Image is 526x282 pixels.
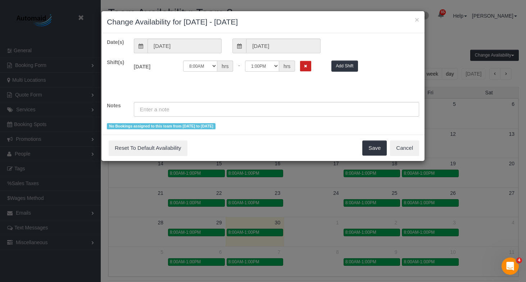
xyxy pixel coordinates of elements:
button: Reset To Default Availability [109,140,187,156]
label: Shift(s) [101,59,128,66]
sui-modal: Change Availability for 09/30/2025 - 09/30/2025 [101,11,425,161]
input: To [246,39,320,53]
span: hrs [217,61,233,72]
button: × [415,16,419,23]
span: 4 [516,258,522,263]
h3: Change Availability for [DATE] - [DATE] [107,17,419,27]
button: Add Shift [331,61,358,72]
button: Cancel [390,140,419,156]
span: - [238,63,240,68]
span: No Bookings assigned to this team from [DATE] to [DATE] [107,123,216,129]
button: Remove Shift [300,61,311,71]
label: Notes [101,102,128,109]
label: Date(s) [101,39,128,46]
label: [DATE] [128,61,178,70]
input: From [148,39,222,53]
input: Enter a note [134,102,419,117]
span: hrs [279,61,295,72]
button: Save [362,140,387,156]
iframe: Intercom live chat [502,258,519,275]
